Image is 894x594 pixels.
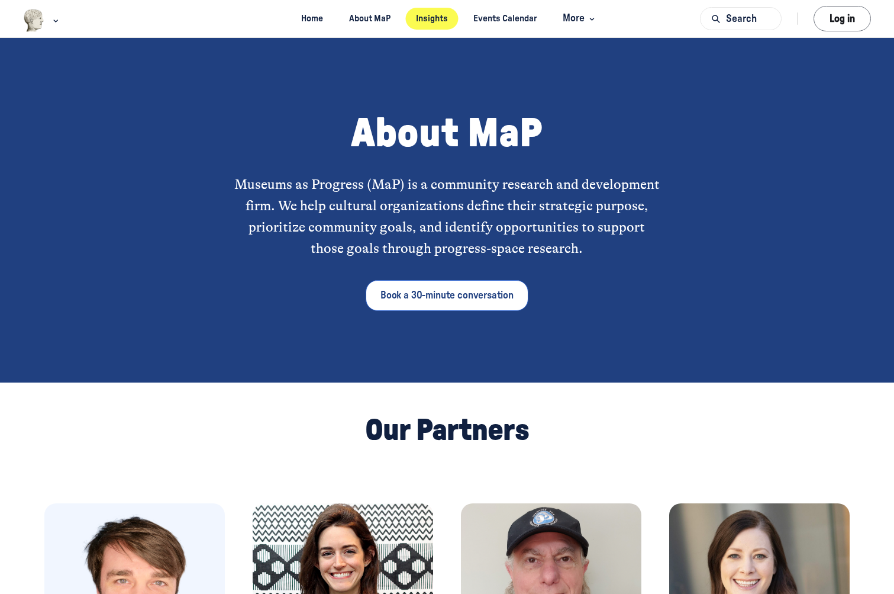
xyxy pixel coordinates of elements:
[23,8,62,33] button: Museums as Progress logo
[23,9,45,32] img: Museums as Progress logo
[291,8,334,30] a: Home
[233,174,662,260] p: Museums as Progress (MaP) is a community research and development firm. We help cultural organiza...
[1,54,34,68] span: Name
[351,110,543,159] h1: About MaP
[366,280,528,311] a: Book a 30-minute conversation
[338,8,401,30] a: About MaP
[1,70,125,97] input: Enter name
[563,11,598,27] span: More
[814,6,871,31] button: Log in
[132,54,164,68] span: Email
[365,412,529,449] h2: Our Partners
[700,7,782,30] button: Search
[553,8,603,30] button: More
[132,70,256,97] input: Enter email
[405,8,458,30] a: Insights
[263,70,405,97] button: Send Me the Newsletter
[463,8,548,30] a: Events Calendar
